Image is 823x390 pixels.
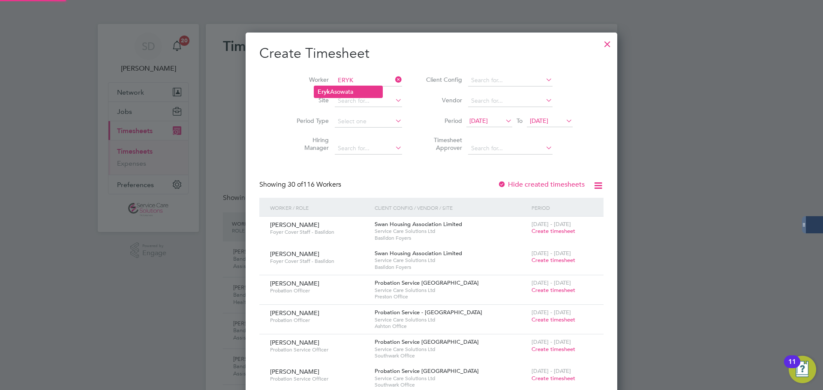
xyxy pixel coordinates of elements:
label: Vendor [424,96,462,104]
span: Service Care Solutions Ltd [375,375,527,382]
label: Hiring Manager [290,136,329,152]
span: Foyer Cover Staff - Basildon [270,258,368,265]
span: Service Care Solutions Ltd [375,346,527,353]
span: Swan Housing Association Limited [375,220,462,228]
span: Probation Service Officer [270,346,368,353]
span: Probation Service - [GEOGRAPHIC_DATA] [375,309,482,316]
span: [DATE] [469,117,488,125]
span: [DATE] - [DATE] [532,367,571,375]
label: Hide created timesheets [498,180,585,189]
span: Create timesheet [532,375,575,382]
span: Create timesheet [532,345,575,353]
span: Service Care Solutions Ltd [375,257,527,264]
span: [PERSON_NAME] [270,339,319,346]
span: [PERSON_NAME] [270,309,319,317]
span: [DATE] - [DATE] [532,279,571,286]
span: [PERSON_NAME] [270,221,319,229]
span: [DATE] - [DATE] [532,338,571,345]
span: Basildon Foyers [375,235,527,241]
label: Client Config [424,76,462,83]
input: Search for... [468,95,553,107]
span: Service Care Solutions Ltd [375,228,527,235]
input: Search for... [335,143,402,155]
span: Create timesheet [532,316,575,323]
span: Service Care Solutions Ltd [375,287,527,294]
span: [PERSON_NAME] [270,368,319,375]
span: Probation Service [GEOGRAPHIC_DATA] [375,367,479,375]
div: Period [529,198,595,217]
span: Probation Service [GEOGRAPHIC_DATA] [375,279,479,286]
span: [DATE] - [DATE] [532,250,571,257]
span: Swan Housing Association Limited [375,250,462,257]
span: Southwark Office [375,352,527,359]
span: To [514,115,525,126]
span: [PERSON_NAME] [270,280,319,287]
span: Create timesheet [532,256,575,264]
b: Eryk [318,88,330,95]
span: Preston Office [375,293,527,300]
input: Select one [335,116,402,128]
div: Client Config / Vendor / Site [372,198,529,217]
input: Search for... [335,74,402,86]
span: Foyer Cover Staff - Basildon [270,229,368,235]
span: [PERSON_NAME] [270,250,319,258]
input: Search for... [468,74,553,86]
span: 116 Workers [288,180,341,189]
span: Basildon Foyers [375,264,527,271]
span: Probation Service [GEOGRAPHIC_DATA] [375,338,479,345]
div: 11 [788,362,796,373]
label: Worker [290,76,329,83]
li: Asowata [314,86,382,98]
button: Open Resource Center, 11 new notifications [789,356,816,383]
span: Create timesheet [532,227,575,235]
span: [DATE] - [DATE] [532,309,571,316]
span: [DATE] - [DATE] [532,220,571,228]
span: Ashton Office [375,323,527,330]
div: Showing [259,180,343,189]
span: Create timesheet [532,286,575,294]
span: Probation Service Officer [270,375,368,382]
div: Worker / Role [268,198,372,217]
label: Period [424,117,462,125]
input: Search for... [335,95,402,107]
input: Search for... [468,143,553,155]
span: 30 of [288,180,303,189]
span: [DATE] [530,117,548,125]
label: Period Type [290,117,329,125]
span: Southwark Office [375,381,527,388]
span: Probation Officer [270,317,368,324]
span: Probation Officer [270,287,368,294]
label: Timesheet Approver [424,136,462,152]
span: Service Care Solutions Ltd [375,316,527,323]
h2: Create Timesheet [259,45,604,63]
label: Site [290,96,329,104]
